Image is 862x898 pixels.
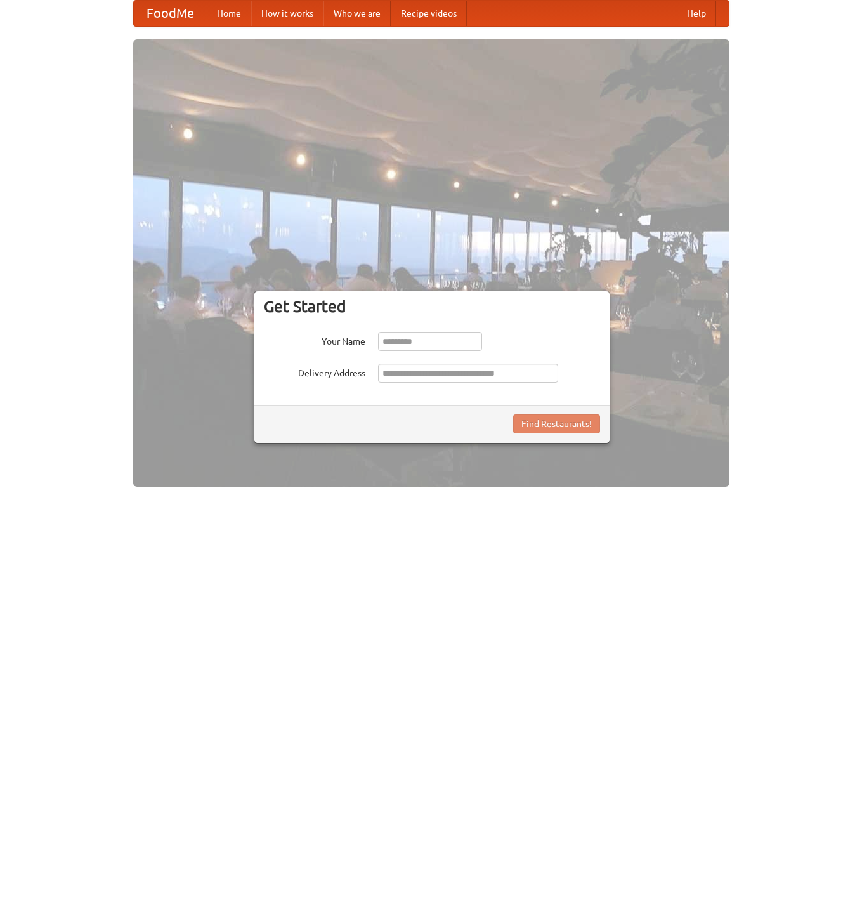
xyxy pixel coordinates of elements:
[264,332,365,348] label: Your Name
[134,1,207,26] a: FoodMe
[251,1,323,26] a: How it works
[323,1,391,26] a: Who we are
[264,364,365,380] label: Delivery Address
[391,1,467,26] a: Recipe videos
[677,1,716,26] a: Help
[264,297,600,316] h3: Get Started
[513,414,600,433] button: Find Restaurants!
[207,1,251,26] a: Home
